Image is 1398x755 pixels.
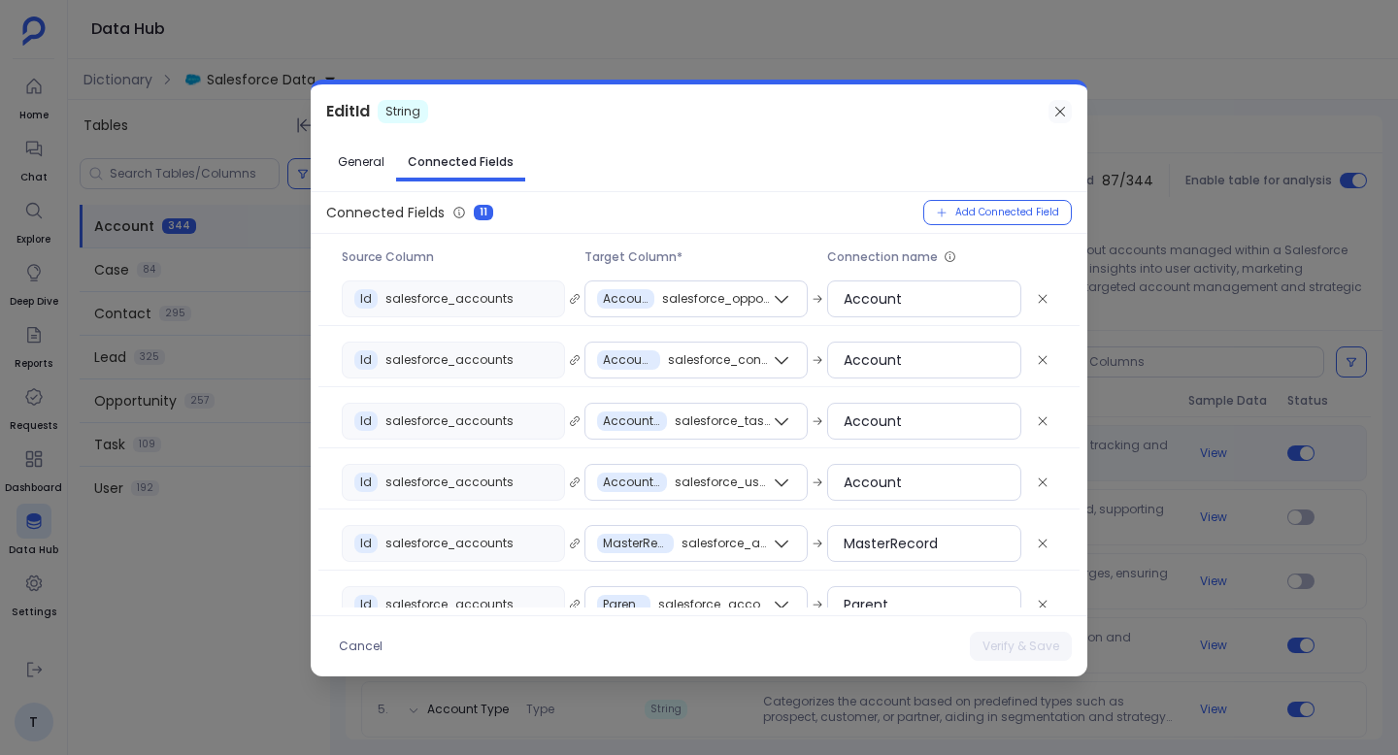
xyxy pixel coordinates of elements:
span: Id [360,475,372,490]
span: Id [360,536,372,551]
svg: This name will appear as a prefix in the output table to help identify the relationship between t... [944,250,956,263]
span: Remove [1029,408,1056,435]
span: Remove [1029,346,1056,374]
input: Enter connection name [844,350,1005,370]
button: ParentIdsalesforce_accounts [584,586,808,623]
input: Enter connection name [844,595,1005,614]
span: salesforce_users [675,475,770,490]
button: MasterRecordIdsalesforce_accounts [584,525,808,562]
span: 11 [474,205,493,220]
input: Enter connection name [844,534,1005,553]
div: Target Column* [584,249,808,265]
span: salesforce_accounts [385,536,514,551]
span: Edit Id [326,100,370,123]
button: AccountIdsalesforce_tasks [584,403,808,440]
span: salesforce_accounts [682,536,770,551]
div: Source Column [342,249,565,265]
span: Add Connected Field [955,207,1059,218]
span: salesforce_accounts [385,597,514,612]
span: Id [360,352,372,368]
span: String [378,100,428,123]
span: ParentId [603,597,645,612]
span: salesforce_opportunities [662,291,770,307]
span: salesforce_contacts [668,352,770,368]
span: Remove [1029,530,1056,557]
span: AccountId [603,475,661,490]
span: salesforce_tasks [675,413,770,429]
button: Add Connected Field [923,200,1072,225]
span: Connection name [827,249,938,265]
button: AccountIdsalesforce_users [584,464,808,501]
span: Remove [1029,285,1056,312]
span: Id [360,291,372,307]
span: salesforce_accounts [385,475,514,490]
span: Connected Fields [408,154,514,170]
span: salesforce_accounts [385,352,514,368]
span: General [338,154,384,170]
button: AccountIdsalesforce_opportunities [584,280,808,317]
span: salesforce_accounts [658,597,770,612]
input: Enter connection name [844,289,1005,309]
input: Enter connection name [844,473,1005,492]
span: Remove [1029,469,1056,496]
span: MasterRecordId [603,536,668,551]
button: AccountIdsalesforce_contacts [584,342,808,378]
span: AccountId [603,291,649,307]
span: Id [360,597,372,612]
input: Enter connection name [844,411,1005,431]
span: Remove [1029,591,1056,618]
span: Id [360,413,372,429]
span: AccountId [603,413,661,429]
span: salesforce_accounts [385,291,514,307]
span: Connected Fields [326,203,445,222]
button: Cancel [326,632,395,661]
svg: Connected fields help establish relationships between different tables in your dictionary by allo... [452,206,466,219]
span: salesforce_accounts [385,413,514,429]
span: AccountId [603,352,654,368]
